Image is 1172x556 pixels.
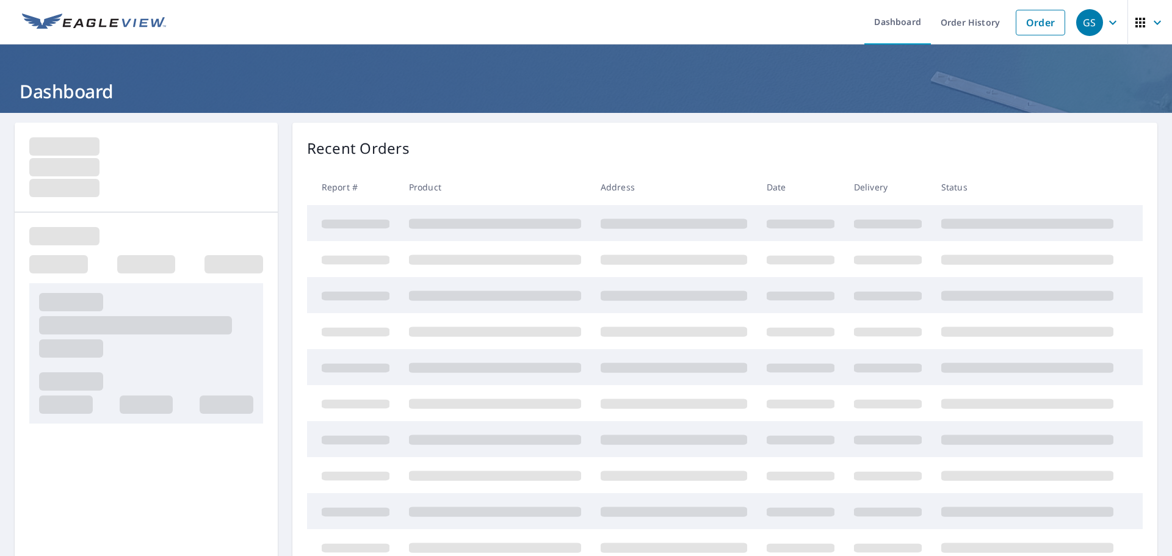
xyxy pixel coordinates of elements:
[307,137,410,159] p: Recent Orders
[757,169,844,205] th: Date
[1076,9,1103,36] div: GS
[931,169,1123,205] th: Status
[844,169,931,205] th: Delivery
[15,79,1157,104] h1: Dashboard
[399,169,591,205] th: Product
[591,169,757,205] th: Address
[1016,10,1065,35] a: Order
[307,169,399,205] th: Report #
[22,13,166,32] img: EV Logo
